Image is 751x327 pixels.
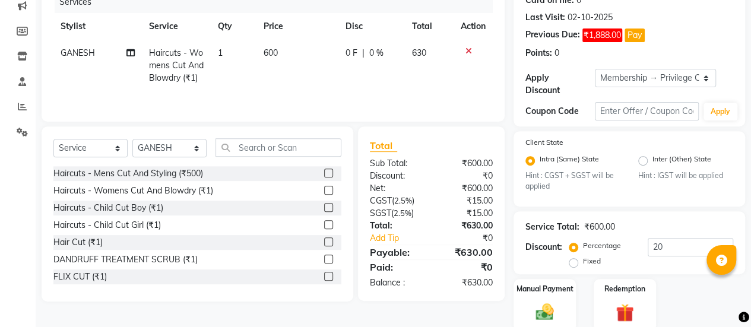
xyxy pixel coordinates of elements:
[443,232,502,245] div: ₹0
[604,284,645,294] label: Redemption
[218,47,223,58] span: 1
[530,301,559,322] img: _cash.svg
[361,277,432,289] div: Balance :
[431,157,502,170] div: ₹600.00
[582,28,622,42] span: ₹1,888.00
[625,28,645,42] button: Pay
[525,72,595,97] div: Apply Discount
[394,208,411,218] span: 2.5%
[256,13,338,40] th: Price
[61,47,95,58] span: GANESH
[638,170,733,181] small: Hint : IGST will be applied
[431,195,502,207] div: ₹15.00
[394,196,412,205] span: 2.5%
[405,13,454,40] th: Total
[431,260,502,274] div: ₹0
[361,232,443,245] a: Add Tip
[142,13,211,40] th: Service
[370,195,392,206] span: CGST
[431,207,502,220] div: ₹15.00
[338,13,405,40] th: Disc
[370,139,397,152] span: Total
[53,167,203,180] div: Haircuts - Mens Cut And Styling (₹500)
[584,221,615,233] div: ₹600.00
[525,221,579,233] div: Service Total:
[361,260,432,274] div: Paid:
[568,11,613,24] div: 02-10-2025
[595,102,699,120] input: Enter Offer / Coupon Code
[583,256,601,266] label: Fixed
[610,301,639,323] img: _gift.svg
[412,47,426,58] span: 630
[53,253,198,266] div: DANDRUFF TREATMENT SCRUB (₹1)
[431,170,502,182] div: ₹0
[361,182,432,195] div: Net:
[216,138,341,157] input: Search or Scan
[431,182,502,195] div: ₹600.00
[53,219,161,231] div: Haircuts - Child Cut Girl (₹1)
[583,240,621,251] label: Percentage
[361,157,432,170] div: Sub Total:
[525,170,620,192] small: Hint : CGST + SGST will be applied
[361,220,432,232] div: Total:
[211,13,256,40] th: Qty
[361,207,432,220] div: ( )
[431,245,502,259] div: ₹630.00
[704,103,737,120] button: Apply
[431,277,502,289] div: ₹630.00
[370,208,391,218] span: SGST
[554,47,559,59] div: 0
[516,284,573,294] label: Manual Payment
[540,154,599,168] label: Intra (Same) State
[361,170,432,182] div: Discount:
[369,47,384,59] span: 0 %
[431,220,502,232] div: ₹630.00
[525,47,552,59] div: Points:
[264,47,278,58] span: 600
[525,28,580,42] div: Previous Due:
[53,185,213,197] div: Haircuts - Womens Cut And Blowdry (₹1)
[149,47,204,83] span: Haircuts - Womens Cut And Blowdry (₹1)
[525,137,563,148] label: Client State
[652,154,711,168] label: Inter (Other) State
[454,13,493,40] th: Action
[53,13,142,40] th: Stylist
[53,202,163,214] div: Haircuts - Child Cut Boy (₹1)
[525,11,565,24] div: Last Visit:
[525,241,562,253] div: Discount:
[53,271,107,283] div: FLIX CUT (₹1)
[361,245,432,259] div: Payable:
[346,47,357,59] span: 0 F
[361,195,432,207] div: ( )
[53,236,103,249] div: Hair Cut (₹1)
[362,47,365,59] span: |
[525,105,595,118] div: Coupon Code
